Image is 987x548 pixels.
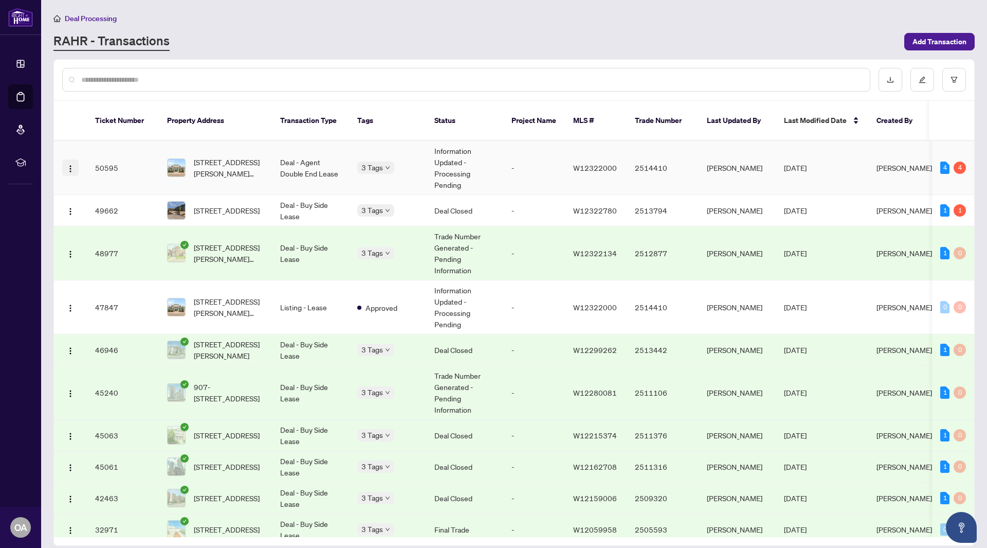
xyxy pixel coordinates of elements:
[699,101,776,141] th: Last Updated By
[87,226,159,280] td: 48977
[503,195,565,226] td: -
[699,420,776,451] td: [PERSON_NAME]
[87,366,159,420] td: 45240
[940,523,949,536] div: 0
[272,101,349,141] th: Transaction Type
[272,226,349,280] td: Deal - Buy Side Lease
[573,462,617,471] span: W12162708
[66,304,75,312] img: Logo
[426,280,503,334] td: Information Updated - Processing Pending
[361,523,383,535] span: 3 Tags
[66,347,75,355] img: Logo
[62,342,79,358] button: Logo
[940,247,949,259] div: 1
[503,101,565,141] th: Project Name
[954,162,966,174] div: 4
[426,420,503,451] td: Deal Closed
[87,451,159,483] td: 45061
[940,429,949,441] div: 1
[194,339,264,361] span: [STREET_ADDRESS][PERSON_NAME]
[194,461,260,472] span: [STREET_ADDRESS]
[385,464,390,469] span: down
[272,195,349,226] td: Deal - Buy Side Lease
[194,156,264,179] span: [STREET_ADDRESS][PERSON_NAME][PERSON_NAME]
[62,245,79,261] button: Logo
[62,521,79,538] button: Logo
[699,366,776,420] td: [PERSON_NAME]
[784,303,807,312] span: [DATE]
[784,115,847,126] span: Last Modified Date
[627,226,699,280] td: 2512877
[942,68,966,92] button: filter
[426,451,503,483] td: Deal Closed
[87,334,159,366] td: 46946
[426,366,503,420] td: Trade Number Generated - Pending Information
[954,429,966,441] div: 0
[627,334,699,366] td: 2513442
[919,76,926,83] span: edit
[573,431,617,440] span: W12215374
[87,280,159,334] td: 47847
[627,141,699,195] td: 2514410
[954,461,966,473] div: 0
[573,388,617,397] span: W12280081
[168,384,185,401] img: thumbnail-img
[272,514,349,545] td: Deal - Buy Side Lease
[361,429,383,441] span: 3 Tags
[627,280,699,334] td: 2514410
[62,202,79,219] button: Logo
[66,495,75,503] img: Logo
[940,461,949,473] div: 1
[87,101,159,141] th: Ticket Number
[426,141,503,195] td: Information Updated - Processing Pending
[503,420,565,451] td: -
[879,68,902,92] button: download
[66,432,75,440] img: Logo
[887,76,894,83] span: download
[627,420,699,451] td: 2511376
[168,489,185,507] img: thumbnail-img
[62,299,79,315] button: Logo
[573,206,617,215] span: W12322780
[699,451,776,483] td: [PERSON_NAME]
[385,347,390,352] span: down
[503,280,565,334] td: -
[87,514,159,545] td: 32971
[876,388,932,397] span: [PERSON_NAME]
[503,226,565,280] td: -
[699,280,776,334] td: [PERSON_NAME]
[272,334,349,366] td: Deal - Buy Side Lease
[426,483,503,514] td: Deal Closed
[168,244,185,262] img: thumbnail-img
[627,514,699,545] td: 2505593
[784,431,807,440] span: [DATE]
[194,524,260,535] span: [STREET_ADDRESS]
[876,303,932,312] span: [PERSON_NAME]
[954,247,966,259] div: 0
[361,204,383,216] span: 3 Tags
[954,344,966,356] div: 0
[361,162,383,173] span: 3 Tags
[573,525,617,534] span: W12059958
[361,386,383,398] span: 3 Tags
[62,427,79,444] button: Logo
[699,334,776,366] td: [PERSON_NAME]
[66,526,75,535] img: Logo
[180,486,189,494] span: check-circle
[168,341,185,359] img: thumbnail-img
[180,380,189,388] span: check-circle
[62,160,79,176] button: Logo
[784,163,807,172] span: [DATE]
[8,8,33,27] img: logo
[503,514,565,545] td: -
[940,386,949,399] div: 1
[426,334,503,366] td: Deal Closed
[168,298,185,316] img: thumbnail-img
[426,514,503,545] td: Final Trade
[868,101,930,141] th: Created By
[168,202,185,219] img: thumbnail-img
[180,517,189,525] span: check-circle
[573,493,617,503] span: W12159006
[876,163,932,172] span: [PERSON_NAME]
[876,525,932,534] span: [PERSON_NAME]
